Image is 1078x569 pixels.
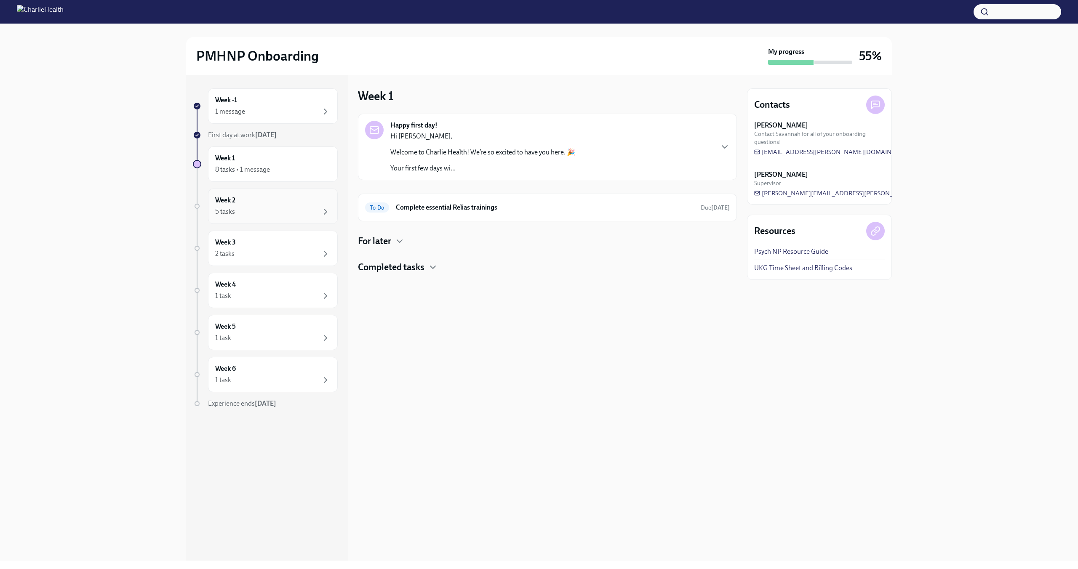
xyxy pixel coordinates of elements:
[390,121,438,130] strong: Happy first day!
[193,88,338,124] a: Week -11 message
[358,261,737,274] div: Completed tasks
[215,333,231,343] div: 1 task
[358,235,737,247] div: For later
[193,357,338,392] a: Week 61 task
[358,261,424,274] h4: Completed tasks
[17,5,64,19] img: CharlieHealth
[215,291,231,300] div: 1 task
[768,47,804,56] strong: My progress
[215,107,245,116] div: 1 message
[754,121,808,130] strong: [PERSON_NAME]
[208,131,277,139] span: First day at work
[196,48,319,64] h2: PMHNP Onboarding
[390,132,575,141] p: Hi [PERSON_NAME],
[754,98,790,111] h4: Contacts
[255,399,276,407] strong: [DATE]
[358,235,391,247] h4: For later
[215,154,235,163] h6: Week 1
[358,88,394,104] h3: Week 1
[193,315,338,350] a: Week 51 task
[754,179,781,187] span: Supervisor
[215,207,235,216] div: 5 tasks
[193,273,338,308] a: Week 41 task
[193,231,338,266] a: Week 32 tasks
[701,204,730,211] span: Due
[215,96,237,105] h6: Week -1
[396,203,694,212] h6: Complete essential Relias trainings
[754,247,828,256] a: Psych NP Resource Guide
[215,375,231,385] div: 1 task
[365,205,389,211] span: To Do
[208,399,276,407] span: Experience ends
[701,204,730,212] span: August 30th, 2025 10:00
[215,196,235,205] h6: Week 2
[215,364,236,373] h6: Week 6
[193,189,338,224] a: Week 25 tasks
[193,146,338,182] a: Week 18 tasks • 1 message
[255,131,277,139] strong: [DATE]
[390,148,575,157] p: Welcome to Charlie Health! We’re so excited to have you here. 🎉
[390,164,575,173] p: Your first few days wi...
[215,238,236,247] h6: Week 3
[859,48,882,64] h3: 55%
[365,201,730,214] a: To DoComplete essential Relias trainingsDue[DATE]
[215,322,236,331] h6: Week 5
[754,225,795,237] h4: Resources
[754,130,885,146] span: Contact Savannah for all of your onboarding questions!
[215,165,270,174] div: 8 tasks • 1 message
[754,189,964,197] a: [PERSON_NAME][EMAIL_ADDRESS][PERSON_NAME][DOMAIN_NAME]
[754,263,852,273] a: UKG Time Sheet and Billing Codes
[193,130,338,140] a: First day at work[DATE]
[754,148,915,156] a: [EMAIL_ADDRESS][PERSON_NAME][DOMAIN_NAME]
[754,170,808,179] strong: [PERSON_NAME]
[215,280,236,289] h6: Week 4
[215,249,235,258] div: 2 tasks
[711,204,730,211] strong: [DATE]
